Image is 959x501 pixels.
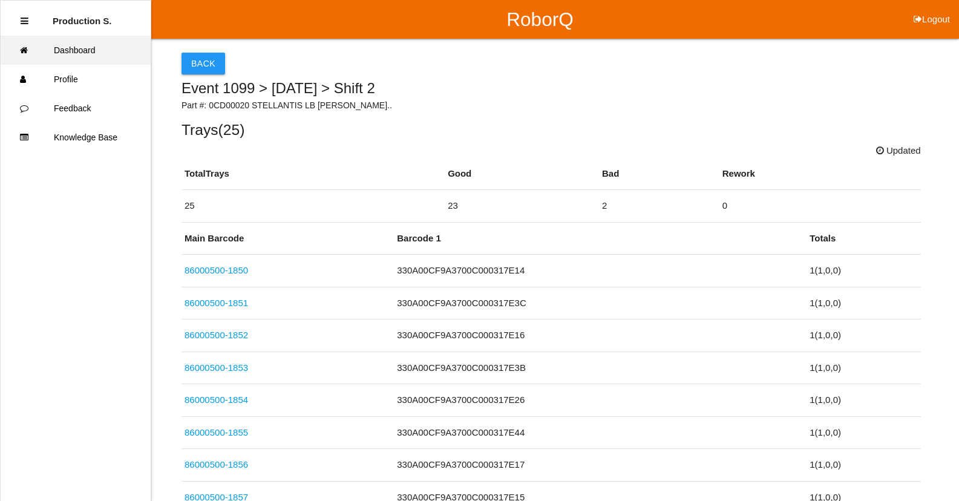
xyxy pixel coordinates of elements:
[394,319,807,352] td: 330A00CF9A3700C000317E16
[394,223,807,255] th: Barcode 1
[1,123,151,152] a: Knowledge Base
[807,384,920,417] td: 1 ( 1 , 0 , 0 )
[719,158,921,190] th: Rework
[394,255,807,287] td: 330A00CF9A3700C000317E14
[445,190,599,223] td: 23
[876,144,921,158] span: Updated
[394,416,807,449] td: 330A00CF9A3700C000317E44
[182,190,445,223] td: 25
[807,319,920,352] td: 1 ( 1 , 0 , 0 )
[394,384,807,417] td: 330A00CF9A3700C000317E26
[394,352,807,384] td: 330A00CF9A3700C000317E3B
[185,459,248,470] a: 86000500-1856
[445,158,599,190] th: Good
[182,53,225,74] button: Back
[1,36,151,65] a: Dashboard
[53,7,112,26] p: Production Shifts
[807,352,920,384] td: 1 ( 1 , 0 , 0 )
[185,427,248,437] a: 86000500-1855
[807,255,920,287] td: 1 ( 1 , 0 , 0 )
[182,223,394,255] th: Main Barcode
[599,158,719,190] th: Bad
[182,80,921,96] h5: Event 1099 > [DATE] > Shift 2
[21,7,28,36] div: Close
[807,449,920,482] td: 1 ( 1 , 0 , 0 )
[807,223,920,255] th: Totals
[185,265,248,275] a: 86000500-1850
[182,122,921,138] h5: Trays ( 25 )
[182,158,445,190] th: Total Trays
[185,298,248,308] a: 86000500-1851
[185,362,248,373] a: 86000500-1853
[182,99,921,112] p: Part #: 0CD00020 STELLANTIS LB [PERSON_NAME]..
[719,190,921,223] td: 0
[1,65,151,94] a: Profile
[807,287,920,319] td: 1 ( 1 , 0 , 0 )
[599,190,719,223] td: 2
[394,449,807,482] td: 330A00CF9A3700C000317E17
[185,395,248,405] a: 86000500-1854
[807,416,920,449] td: 1 ( 1 , 0 , 0 )
[1,94,151,123] a: Feedback
[185,330,248,340] a: 86000500-1852
[394,287,807,319] td: 330A00CF9A3700C000317E3C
